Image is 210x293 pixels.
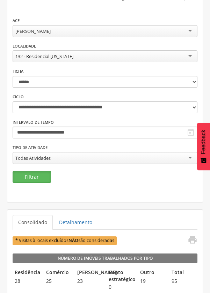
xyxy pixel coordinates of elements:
span: 19 [138,278,166,285]
a: Consolidado [13,215,53,230]
label: Intervalo de Tempo [13,120,54,125]
a:  [183,235,197,246]
div: [PERSON_NAME] [15,28,51,34]
label: ACE [13,18,20,23]
span: * Visitas à locais excluídos são consideradas [13,236,117,245]
i:  [187,128,195,137]
legend: [PERSON_NAME] [75,269,103,277]
legend: Comércio [44,269,72,277]
b: NÃO [68,237,78,243]
legend: Total [169,269,197,277]
legend: Ponto estratégico [107,269,135,283]
legend: Número de Imóveis Trabalhados por Tipo [13,253,197,263]
span: 25 [44,278,72,285]
button: Feedback - Mostrar pesquisa [197,123,210,170]
label: Localidade [13,43,36,49]
label: Tipo de Atividade [13,145,48,150]
i:  [187,235,197,245]
span: 23 [75,278,103,285]
span: 0 [107,284,135,291]
span: 95 [169,278,197,285]
button: Filtrar [13,171,51,183]
label: Ficha [13,69,23,74]
div: 132 - Residencial [US_STATE] [15,53,73,59]
legend: Outro [138,269,166,277]
div: Todas Atividades [15,155,51,161]
label: Ciclo [13,94,24,100]
a: Detalhamento [53,215,98,230]
span: Feedback [200,130,207,154]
